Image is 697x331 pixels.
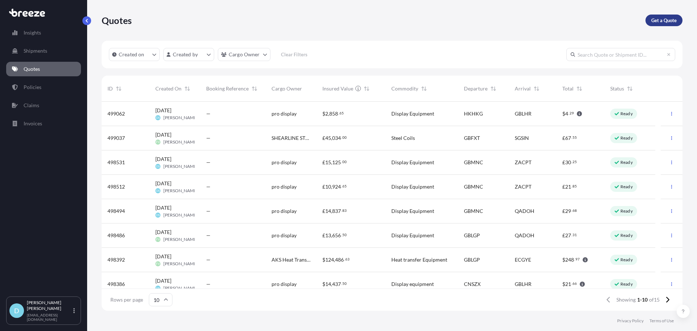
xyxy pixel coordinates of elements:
p: Quotes [24,65,40,73]
span: , [331,233,332,238]
p: Claims [24,102,39,109]
span: 248 [565,257,574,262]
span: 21 [565,282,571,287]
span: Display Equipment [391,110,434,117]
span: GBLGP [464,232,480,239]
span: 034 [332,136,341,141]
span: — [206,280,211,288]
button: cargoOwner Filter options [218,48,270,61]
span: Total [562,85,574,92]
span: DS [156,163,160,170]
span: 499037 [107,134,125,142]
span: QADOH [515,207,534,215]
p: Cargo Owner [229,51,260,58]
span: Insured Value [322,85,353,92]
span: 29 [565,209,571,214]
span: pro display [272,280,297,288]
span: 13 [325,233,331,238]
span: [PERSON_NAME] [163,285,198,291]
span: AKS Heat Transfer Ltd [272,256,311,263]
span: , [334,257,335,262]
span: . [341,209,342,212]
button: Sort [489,84,498,93]
span: [PERSON_NAME] [163,115,198,121]
a: Terms of Use [649,318,674,324]
span: £ [322,136,325,141]
span: pro display [272,232,297,239]
span: . [344,258,345,261]
span: ID [107,85,113,92]
p: Ready [620,208,633,214]
span: 924 [332,184,341,189]
span: . [341,136,342,139]
span: — [206,207,211,215]
span: £ [322,209,325,214]
span: [DATE] [155,204,171,211]
span: 30 [565,160,571,165]
button: createdBy Filter options [163,48,214,61]
span: £ [562,184,565,189]
span: Rows per page [110,296,143,303]
p: Policies [24,84,41,91]
span: FV [156,236,160,243]
span: — [206,134,211,142]
button: Sort [420,84,428,93]
span: 45 [325,136,331,141]
span: QADOH [515,232,534,239]
span: . [341,161,342,163]
span: Heat transfer Equipment [391,256,447,263]
span: DS [156,211,160,219]
span: Steel Coils [391,134,415,142]
span: DS [156,284,160,292]
span: 85 [572,185,577,187]
span: , [331,282,332,287]
span: 837 [332,209,341,214]
span: 499062 [107,110,125,117]
span: [DATE] [155,156,171,163]
span: , [328,111,329,116]
span: 00 [342,136,347,139]
span: 31 [572,234,577,236]
p: Created by [173,51,198,58]
button: Sort [532,84,541,93]
a: Policies [6,80,81,94]
span: FV [156,138,160,146]
span: pro display [272,110,297,117]
a: Shipments [6,44,81,58]
p: Ready [620,233,633,238]
span: 63 [345,258,350,261]
span: 50 [342,234,347,236]
span: Display Equipment [391,159,434,166]
span: £ [562,233,565,238]
span: $ [322,282,325,287]
a: Quotes [6,62,81,76]
button: Sort [183,84,192,93]
span: , [331,184,332,189]
span: $ [322,257,325,262]
span: Commodity [391,85,418,92]
button: Sort [250,84,259,93]
span: 486 [335,257,344,262]
span: [PERSON_NAME] [163,188,198,194]
span: Created On [155,85,182,92]
span: CNSZX [464,280,481,288]
button: Clear Filters [274,49,315,60]
span: [PERSON_NAME] [163,164,198,169]
span: Display Equipment [391,183,434,190]
span: GBLHR [515,280,531,288]
a: Privacy Policy [617,318,644,324]
span: HKHKG [464,110,483,117]
span: 498531 [107,159,125,166]
p: Quotes [102,15,132,26]
p: Get a Quote [651,17,677,24]
span: [DATE] [155,180,171,187]
span: Display Equipment [391,232,434,239]
span: GBMNC [464,207,483,215]
span: GBMNC [464,159,483,166]
span: £ [322,184,325,189]
span: [DATE] [155,253,171,260]
span: DS [156,114,160,121]
span: DS [156,187,160,194]
p: Ready [620,281,633,287]
p: [EMAIL_ADDRESS][DOMAIN_NAME] [27,313,72,322]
